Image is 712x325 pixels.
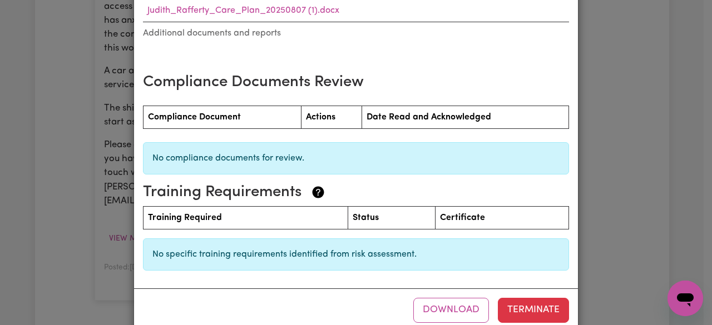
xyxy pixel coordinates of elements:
th: Date Read and Acknowledged [362,106,568,128]
button: Terminate this contract [498,298,569,322]
iframe: Button to launch messaging window [667,281,703,316]
caption: Additional documents and reports [143,22,569,44]
button: Download contract [413,298,489,322]
h3: Training Requirements [143,183,560,202]
th: Certificate [435,207,568,229]
div: No compliance documents for review. [143,142,569,174]
th: Actions [301,106,362,128]
th: Training Required [144,207,348,229]
div: No specific training requirements identified from risk assessment. [143,238,569,271]
th: Compliance Document [144,106,301,128]
h3: Compliance Documents Review [143,73,569,92]
th: Status [348,207,435,229]
a: Judith_Rafferty_Care_Plan_20250807 (1).docx [147,6,339,15]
